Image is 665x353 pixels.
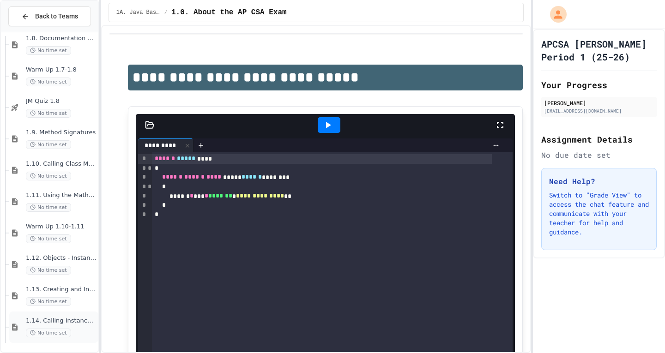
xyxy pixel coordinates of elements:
[26,286,97,293] span: 1.13. Creating and Initializing Objects: Constructors
[26,66,97,74] span: Warm Up 1.7-1.8
[541,78,657,91] h2: Your Progress
[544,108,654,114] div: [EMAIL_ADDRESS][DOMAIN_NAME]
[26,329,71,337] span: No time set
[8,6,91,26] button: Back to Teams
[541,37,657,63] h1: APCSA [PERSON_NAME] Period 1 (25-26)
[26,97,97,105] span: JM Quiz 1.8
[171,7,287,18] span: 1.0. About the AP CSA Exam
[164,9,168,16] span: /
[541,133,657,146] h2: Assignment Details
[26,254,97,262] span: 1.12. Objects - Instances of Classes
[26,317,97,325] span: 1.14. Calling Instance Methods
[544,99,654,107] div: [PERSON_NAME]
[35,12,78,21] span: Back to Teams
[549,176,649,187] h3: Need Help?
[26,35,97,42] span: 1.8. Documentation with Comments and Preconditions
[26,160,97,168] span: 1.10. Calling Class Methods
[549,191,649,237] p: Switch to "Grade View" to access the chat feature and communicate with your teacher for help and ...
[26,191,97,199] span: 1.11. Using the Math Class
[541,150,657,161] div: No due date set
[26,46,71,55] span: No time set
[26,140,71,149] span: No time set
[26,203,71,212] span: No time set
[26,109,71,118] span: No time set
[26,266,71,275] span: No time set
[26,129,97,137] span: 1.9. Method Signatures
[540,4,569,25] div: My Account
[26,297,71,306] span: No time set
[26,172,71,180] span: No time set
[26,234,71,243] span: No time set
[116,9,161,16] span: 1A. Java Basics
[26,223,97,231] span: Warm Up 1.10-1.11
[26,78,71,86] span: No time set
